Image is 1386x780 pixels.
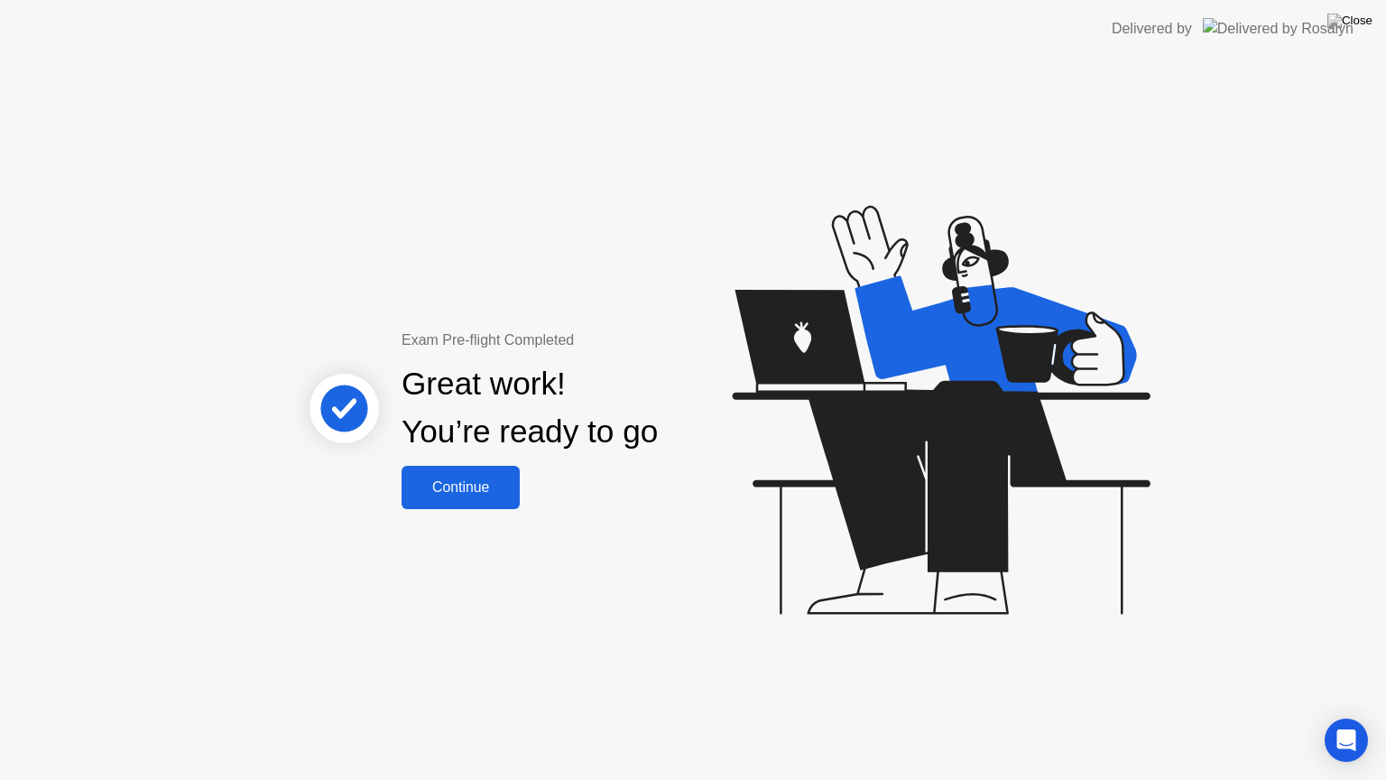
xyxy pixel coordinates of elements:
[407,479,514,496] div: Continue
[1112,18,1192,40] div: Delivered by
[1327,14,1372,28] img: Close
[402,466,520,509] button: Continue
[402,360,658,456] div: Great work! You’re ready to go
[1325,719,1368,762] div: Open Intercom Messenger
[1203,18,1354,39] img: Delivered by Rosalyn
[402,330,774,351] div: Exam Pre-flight Completed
